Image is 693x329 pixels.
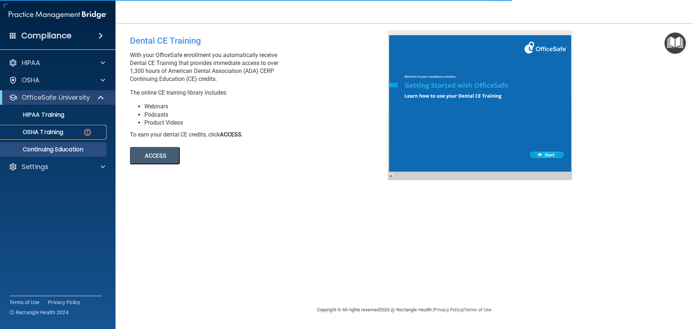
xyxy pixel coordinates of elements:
button: Open Resource Center [664,33,686,54]
p: With your OfficeSafe enrollment you automatically receive Dental CE Training that provides immedi... [130,51,393,83]
img: PMB logo [9,8,107,22]
p: The online CE training library includes: [130,89,393,97]
li: Product Videos [144,119,393,127]
div: Copyright © All rights reserved 2025 @ Rectangle Health | | [273,298,536,321]
p: HIPAA Training [5,111,64,118]
h4: Compliance [21,31,71,41]
div: Dental CE Training [130,30,393,51]
a: HIPAA [9,59,105,67]
li: Webinars [144,103,393,111]
a: OSHA [9,76,105,85]
a: Terms of Use [464,307,492,312]
a: Settings [9,163,105,171]
p: HIPAA [22,59,40,67]
p: Continuing Education [5,146,103,153]
iframe: Drift Widget Chat Controller [568,278,684,307]
img: danger-circle.6113f641.png [83,128,92,137]
div: To earn your dental CE credits, click . [130,131,393,139]
p: OSHA [22,76,40,85]
li: Podcasts [144,111,393,119]
p: OSHA Training [5,129,63,136]
a: Terms of Use [9,299,39,306]
p: Settings [22,163,48,171]
a: OfficeSafe University [9,93,105,102]
b: ACCESS [220,131,241,138]
p: OfficeSafe University [22,93,90,102]
a: Privacy Policy [48,299,80,306]
span: Ⓒ Rectangle Health 2024 [9,309,69,316]
button: ACCESS [130,147,180,164]
a: Privacy Policy [434,307,462,312]
a: ACCESS [130,153,327,159]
